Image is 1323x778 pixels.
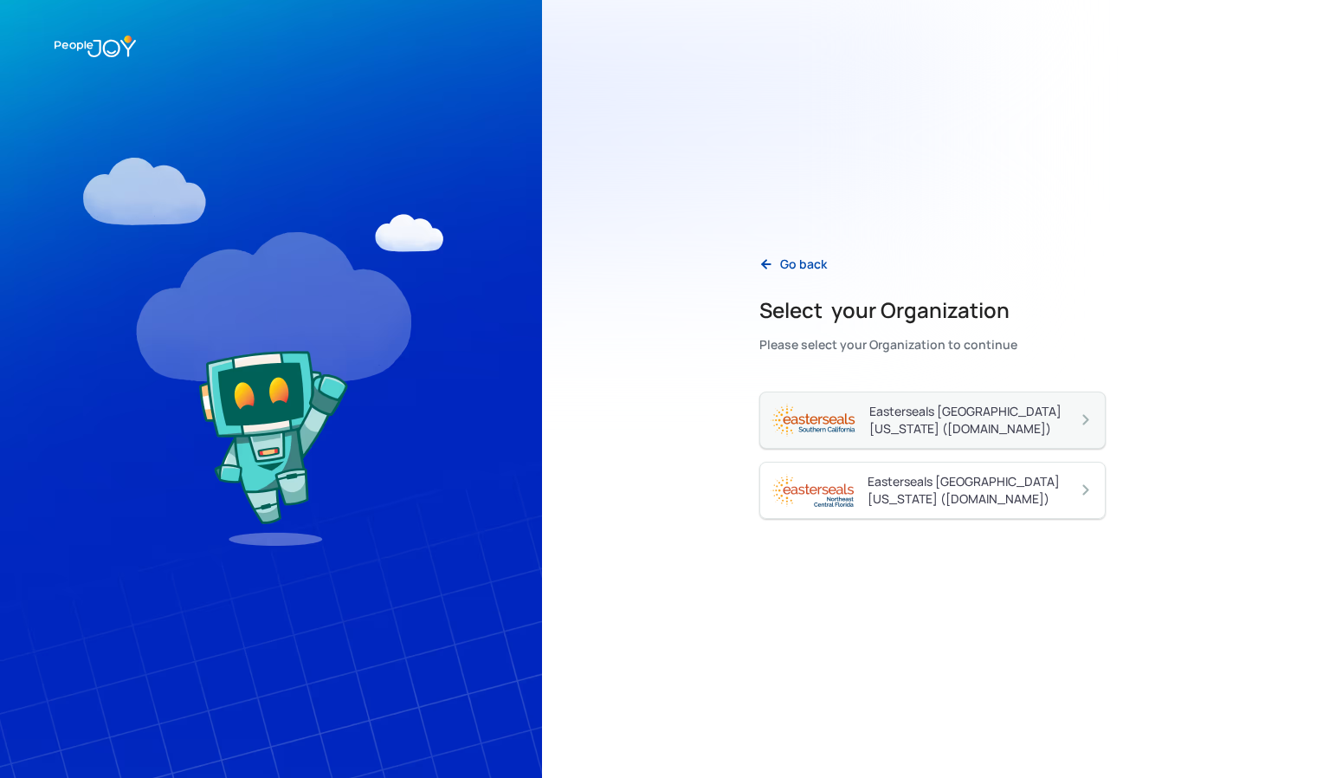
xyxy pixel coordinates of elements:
div: Easterseals [GEOGRAPHIC_DATA][US_STATE] ([DOMAIN_NAME]) [868,473,1077,508]
a: Go back [745,247,841,282]
div: Please select your Organization to continue [759,333,1017,357]
div: Go back [780,256,827,273]
a: Easterseals [GEOGRAPHIC_DATA][US_STATE] ([DOMAIN_NAME]) [759,392,1106,449]
h2: Select your Organization [759,296,1017,324]
div: Easterseals [GEOGRAPHIC_DATA][US_STATE] ([DOMAIN_NAME]) [869,403,1077,438]
a: Easterseals [GEOGRAPHIC_DATA][US_STATE] ([DOMAIN_NAME]) [759,462,1106,519]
